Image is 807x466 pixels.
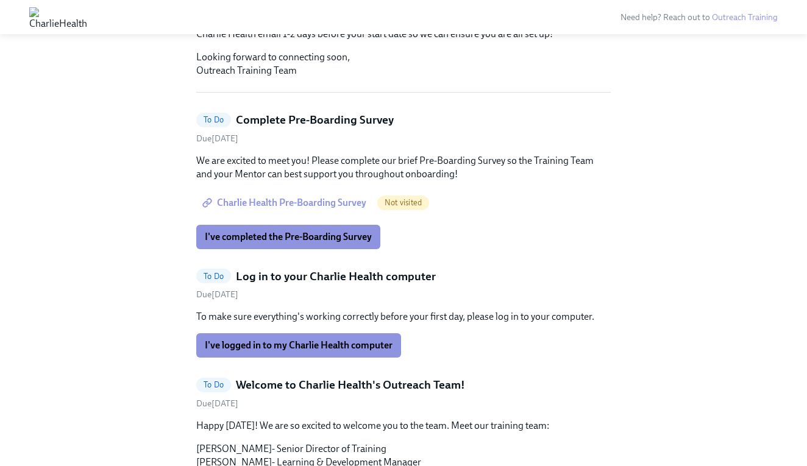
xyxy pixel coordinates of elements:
[236,112,394,128] h5: Complete Pre-Boarding Survey
[205,339,393,351] span: I've logged in to my Charlie Health computer
[196,112,611,144] a: To DoComplete Pre-Boarding SurveyDue[DATE]
[196,380,231,389] span: To Do
[196,154,611,181] p: We are excited to meet you! Please complete our brief Pre-Boarding Survey so the Training Team an...
[196,133,238,144] span: Monday, October 6th 2025, 10:00 am
[196,398,238,409] span: Wednesday, October 8th 2025, 10:00 am
[196,310,611,323] p: To make sure everything's working correctly before your first day, please log in to your computer.
[29,7,87,27] img: CharlieHealth
[236,377,465,393] h5: Welcome to Charlie Health's Outreach Team!
[196,225,380,249] button: I've completed the Pre-Boarding Survey
[196,377,611,409] a: To DoWelcome to Charlie Health's Outreach Team!Due[DATE]
[196,269,611,301] a: To DoLog in to your Charlie Health computerDue[DATE]
[196,272,231,281] span: To Do
[620,12,778,23] span: Need help? Reach out to
[196,191,375,215] a: Charlie Health Pre-Boarding Survey
[205,231,372,243] span: I've completed the Pre-Boarding Survey
[196,51,611,77] p: Looking forward to connecting soon, Outreach Training Team
[196,419,611,432] p: Happy [DATE]! We are so excited to welcome you to the team. Meet our training team:
[712,12,778,23] a: Outreach Training
[196,289,238,300] span: Monday, October 6th 2025, 10:00 am
[236,269,436,284] h5: Log in to your Charlie Health computer
[196,115,231,124] span: To Do
[205,197,366,209] span: Charlie Health Pre-Boarding Survey
[377,198,429,207] span: Not visited
[196,333,401,358] button: I've logged in to my Charlie Health computer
